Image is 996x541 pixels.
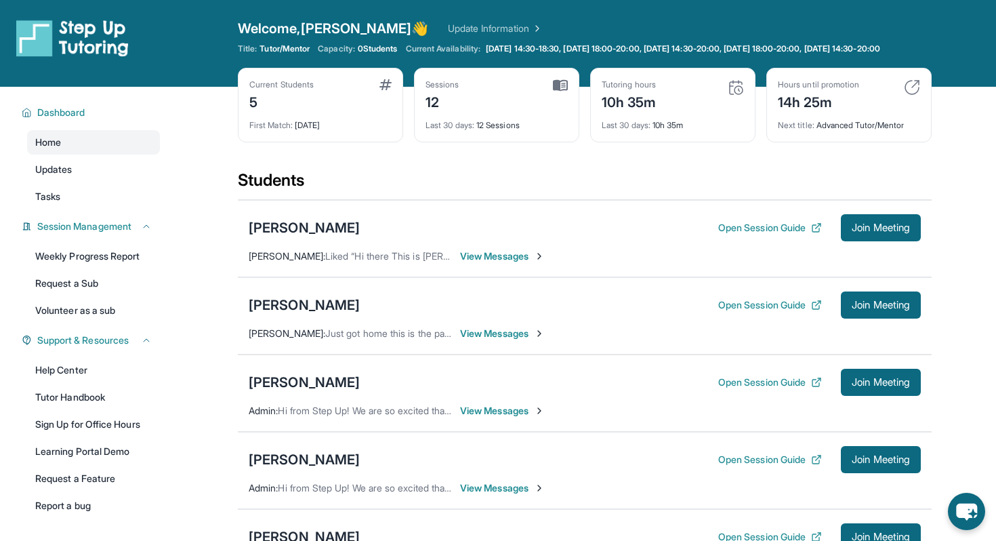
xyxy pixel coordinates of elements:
span: Support & Resources [37,334,129,347]
span: View Messages [460,481,545,495]
a: Update Information [448,22,543,35]
div: 12 Sessions [426,112,568,131]
a: Updates [27,157,160,182]
button: chat-button [948,493,985,530]
a: Request a Sub [27,271,160,296]
a: Tutor Handbook [27,385,160,409]
span: Dashboard [37,106,85,119]
span: Current Availability: [406,43,480,54]
span: [PERSON_NAME] : [249,250,325,262]
span: Next title : [778,120,814,130]
span: 0 Students [358,43,398,54]
div: 5 [249,90,314,112]
span: Admin : [249,405,278,416]
span: Welcome, [PERSON_NAME] 👋 [238,19,429,38]
span: Join Meeting [852,301,910,309]
span: [PERSON_NAME] : [249,327,325,339]
div: Tutoring hours [602,79,657,90]
span: Capacity: [318,43,355,54]
span: Home [35,136,61,149]
button: Open Session Guide [718,298,822,312]
button: Join Meeting [841,214,921,241]
div: 12 [426,90,459,112]
a: Home [27,130,160,155]
button: Support & Resources [32,334,152,347]
div: [PERSON_NAME] [249,296,360,315]
a: [DATE] 14:30-18:30, [DATE] 18:00-20:00, [DATE] 14:30-20:00, [DATE] 18:00-20:00, [DATE] 14:30-20:00 [483,43,883,54]
button: Open Session Guide [718,376,822,389]
div: 10h 35m [602,90,657,112]
img: Chevron-Right [534,483,545,494]
img: Chevron-Right [534,328,545,339]
img: card [553,79,568,92]
div: 10h 35m [602,112,744,131]
span: Just got home this is the page she is having difficulty with im going to see if my backup tablet ... [325,327,996,339]
div: [PERSON_NAME] [249,218,360,237]
img: card [904,79,920,96]
span: View Messages [460,327,545,340]
button: Join Meeting [841,292,921,319]
img: Chevron Right [529,22,543,35]
span: Join Meeting [852,533,910,541]
img: card [379,79,392,90]
a: Sign Up for Office Hours [27,412,160,437]
div: Advanced Tutor/Mentor [778,112,920,131]
span: Join Meeting [852,224,910,232]
a: Tasks [27,184,160,209]
div: Sessions [426,79,459,90]
a: Request a Feature [27,466,160,491]
span: Join Meeting [852,456,910,464]
span: View Messages [460,249,545,263]
button: Dashboard [32,106,152,119]
span: Session Management [37,220,131,233]
span: View Messages [460,404,545,418]
div: [DATE] [249,112,392,131]
div: [PERSON_NAME] [249,373,360,392]
a: Learning Portal Demo [27,439,160,464]
button: Session Management [32,220,152,233]
span: Tutor/Mentor [260,43,310,54]
a: Report a bug [27,494,160,518]
span: Updates [35,163,72,176]
a: Volunteer as a sub [27,298,160,323]
span: Title: [238,43,257,54]
button: Join Meeting [841,446,921,473]
span: Last 30 days : [602,120,650,130]
button: Open Session Guide [718,453,822,466]
img: logo [16,19,129,57]
img: Chevron-Right [534,251,545,262]
span: Join Meeting [852,378,910,386]
span: Tasks [35,190,60,203]
div: 14h 25m [778,90,859,112]
span: First Match : [249,120,293,130]
span: [DATE] 14:30-18:30, [DATE] 18:00-20:00, [DATE] 14:30-20:00, [DATE] 18:00-20:00, [DATE] 14:30-20:00 [486,43,880,54]
a: Weekly Progress Report [27,244,160,268]
div: Students [238,169,932,199]
div: Hours until promotion [778,79,859,90]
button: Open Session Guide [718,221,822,235]
a: Help Center [27,358,160,382]
img: Chevron-Right [534,405,545,416]
button: Join Meeting [841,369,921,396]
div: [PERSON_NAME] [249,450,360,469]
span: Admin : [249,482,278,494]
img: card [728,79,744,96]
span: Last 30 days : [426,120,474,130]
div: Current Students [249,79,314,90]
